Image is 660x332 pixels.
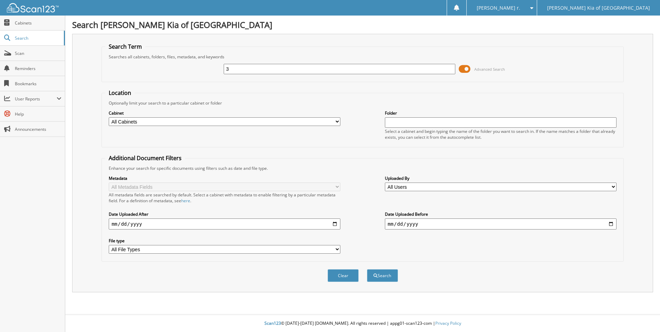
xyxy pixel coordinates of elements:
[15,81,61,87] span: Bookmarks
[15,20,61,26] span: Cabinets
[109,192,340,204] div: All metadata fields are searched by default. Select a cabinet with metadata to enable filtering b...
[105,165,620,171] div: Enhance your search for specific documents using filters such as date and file type.
[72,19,653,30] h1: Search [PERSON_NAME] Kia of [GEOGRAPHIC_DATA]
[15,66,61,71] span: Reminders
[547,6,650,10] span: [PERSON_NAME] Kia of [GEOGRAPHIC_DATA]
[385,128,617,140] div: Select a cabinet and begin typing the name of the folder you want to search in. If the name match...
[109,211,340,217] label: Date Uploaded After
[385,175,617,181] label: Uploaded By
[105,54,620,60] div: Searches all cabinets, folders, files, metadata, and keywords
[477,6,520,10] span: [PERSON_NAME] r.
[625,299,660,332] iframe: Chat Widget
[109,238,340,244] label: File type
[7,3,59,12] img: scan123-logo-white.svg
[15,35,60,41] span: Search
[435,320,461,326] a: Privacy Policy
[15,111,61,117] span: Help
[109,175,340,181] label: Metadata
[109,218,340,230] input: start
[474,67,505,72] span: Advanced Search
[105,43,145,50] legend: Search Term
[385,110,617,116] label: Folder
[328,269,359,282] button: Clear
[385,211,617,217] label: Date Uploaded Before
[385,218,617,230] input: end
[181,198,190,204] a: here
[15,50,61,56] span: Scan
[15,96,57,102] span: User Reports
[367,269,398,282] button: Search
[105,154,185,162] legend: Additional Document Filters
[15,126,61,132] span: Announcements
[65,315,660,332] div: © [DATE]-[DATE] [DOMAIN_NAME]. All rights reserved | appg01-scan123-com |
[264,320,281,326] span: Scan123
[109,110,340,116] label: Cabinet
[105,89,135,97] legend: Location
[105,100,620,106] div: Optionally limit your search to a particular cabinet or folder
